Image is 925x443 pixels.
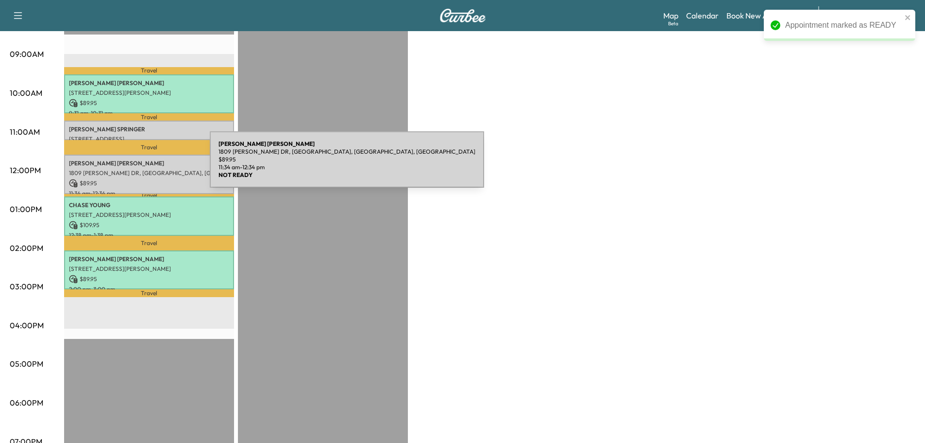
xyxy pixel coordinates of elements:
[439,9,486,22] img: Curbee Logo
[10,319,44,331] p: 04:00PM
[69,169,229,177] p: 1809 [PERSON_NAME] DR, [GEOGRAPHIC_DATA], [GEOGRAPHIC_DATA], [GEOGRAPHIC_DATA]
[219,140,315,147] b: [PERSON_NAME] [PERSON_NAME]
[69,265,229,273] p: [STREET_ADDRESS][PERSON_NAME]
[668,20,678,27] div: Beta
[64,67,234,74] p: Travel
[219,171,252,178] b: NOT READY
[64,140,234,155] p: Travel
[69,275,229,284] p: $ 89.95
[69,221,229,230] p: $ 109.95
[219,148,475,156] p: 1809 [PERSON_NAME] DR, [GEOGRAPHIC_DATA], [GEOGRAPHIC_DATA], [GEOGRAPHIC_DATA]
[10,203,42,215] p: 01:00PM
[69,159,229,167] p: [PERSON_NAME] [PERSON_NAME]
[64,289,234,297] p: Travel
[69,135,229,143] p: [STREET_ADDRESS]
[64,113,234,121] p: Travel
[10,397,43,408] p: 06:00PM
[69,109,229,117] p: 9:31 am - 10:31 am
[69,201,229,209] p: CHASE YOUNG
[69,190,229,197] p: 11:34 am - 12:34 pm
[64,194,234,196] p: Travel
[219,163,475,171] p: 11:34 am - 12:34 pm
[905,14,911,21] button: close
[69,255,229,263] p: [PERSON_NAME] [PERSON_NAME]
[663,10,678,21] a: MapBeta
[64,236,234,250] p: Travel
[69,179,229,188] p: $ 89.95
[10,48,44,60] p: 09:00AM
[726,10,808,21] a: Book New Appointment
[785,19,902,31] div: Appointment marked as READY
[219,156,475,163] p: $ 89.95
[686,10,719,21] a: Calendar
[69,211,229,219] p: [STREET_ADDRESS][PERSON_NAME]
[69,89,229,97] p: [STREET_ADDRESS][PERSON_NAME]
[10,87,42,99] p: 10:00AM
[10,126,40,138] p: 11:00AM
[69,79,229,87] p: [PERSON_NAME] [PERSON_NAME]
[69,125,229,133] p: [PERSON_NAME] SPRINGER
[10,358,43,370] p: 05:00PM
[69,285,229,293] p: 2:00 pm - 3:00 pm
[10,281,43,292] p: 03:00PM
[10,242,43,254] p: 02:00PM
[69,231,229,239] p: 12:38 pm - 1:38 pm
[10,164,41,176] p: 12:00PM
[69,99,229,107] p: $ 89.95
